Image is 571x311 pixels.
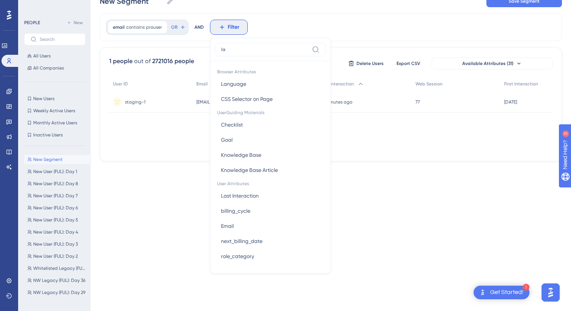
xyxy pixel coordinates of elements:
button: Available Attributes (31) [432,57,552,70]
span: billing_cycle [221,206,250,215]
span: OR [171,24,177,30]
span: All Companies [33,65,64,71]
iframe: UserGuiding AI Assistant Launcher [539,281,562,304]
span: email [113,24,125,30]
span: New User (FUL): Day 7 [33,193,78,199]
button: New User (FUL): Day 3 [24,240,90,249]
button: Knowledge Base Article [215,162,326,178]
span: contains [126,24,145,30]
span: New [74,20,83,26]
button: Knowledge Base [215,147,326,162]
span: next_billing_date [221,237,262,246]
button: Monthly Active Users [24,118,85,127]
span: New User (FUL): Day 2 [33,253,78,259]
span: New User (FUL): Day 8 [33,181,78,187]
button: New User (FUL): Day 6 [24,203,90,212]
span: Email [221,221,234,231]
span: Available Attributes (31) [462,60,514,67]
time: [DATE] [504,99,517,105]
span: New User (FUL): Day 6 [33,205,78,211]
span: New Segment [33,156,63,162]
button: OR [170,21,187,33]
button: New User (FUL): Day 7 [24,191,90,200]
span: Email [196,81,208,87]
button: NW Legacy (FUL): Day 29 [24,288,90,297]
button: All Companies [24,63,85,73]
button: role_category [215,249,326,264]
span: New User (FUL): Day 3 [33,241,78,247]
span: Last Interaction [319,81,354,87]
button: Goal [215,132,326,147]
span: User ID [113,81,128,87]
button: Whitelisted Legacy (FUL): Day 2 [24,264,90,273]
span: Knowledge Base Article [221,166,278,175]
input: Search [40,37,79,42]
button: Filter [210,20,248,35]
span: CSS Selector on Page [221,94,273,104]
span: Goal [221,135,233,144]
span: All Users [33,53,51,59]
span: trial_end_at [221,267,250,276]
span: Last Interaction [221,191,259,200]
span: role_category [221,252,254,261]
button: Delete Users [347,57,385,70]
span: New Users [33,96,54,102]
span: New User (FUL): Day 4 [33,229,78,235]
button: New User (FUL): Day 1 [24,167,90,176]
button: NW Legacy (FUL): Day 36 [24,276,90,285]
button: Export CSV [389,57,427,70]
img: launcher-image-alternative-text [478,288,487,297]
button: New [64,18,85,27]
span: NW Legacy (FUL): Day 36 [33,277,85,283]
button: Checklist [215,117,326,132]
button: Weekly Active Users [24,106,85,115]
button: CSS Selector on Page [215,91,326,107]
span: Language [221,79,246,88]
span: staging-1 [125,99,145,105]
span: Checklist [221,120,243,129]
button: New User (FUL): Day 4 [24,227,90,237]
input: Type the value [221,46,309,53]
button: New User (FUL): Day 5 [24,215,90,224]
button: Last Interaction [215,188,326,203]
span: New User (FUL): Day 1 [33,169,77,175]
span: UserGuiding Materials [215,107,326,117]
span: Export CSV [397,60,420,67]
time: 58 minutes ago [319,99,352,105]
button: New Segment [24,155,90,164]
span: Inactive Users [33,132,63,138]
button: Inactive Users [24,130,85,139]
button: next_billing_date [215,234,326,249]
button: New User (FUL): Day 8 [24,179,90,188]
span: Whitelisted Legacy (FUL): Day 2 [33,265,87,271]
div: Get Started! [490,288,523,297]
span: Filter [228,23,239,32]
button: New Users [24,94,85,103]
button: billing_cycle [215,203,326,218]
button: Email [215,218,326,234]
div: 1 people [109,57,133,66]
span: [EMAIL_ADDRESS][DOMAIN_NAME] [196,99,268,105]
span: prouser [146,24,162,30]
span: Weekly Active Users [33,108,75,114]
button: Language [215,76,326,91]
span: Need Help? [18,2,47,11]
span: Web Session [415,81,443,87]
button: New User (FUL): Day 2 [24,252,90,261]
span: Monthly Active Users [33,120,77,126]
div: 1 [523,284,529,291]
span: Delete Users [356,60,384,67]
button: All Users [24,51,85,60]
div: Open Get Started! checklist, remaining modules: 1 [474,286,529,299]
button: trial_end_at [215,264,326,279]
span: User Attributes [215,178,326,188]
span: New User (FUL): Day 5 [33,217,78,223]
div: 2721016 people [152,57,194,66]
span: Knowledge Base [221,150,261,159]
div: 3 [52,4,55,10]
div: PEOPLE [24,20,40,26]
div: AND [194,20,204,35]
span: First Interaction [504,81,538,87]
